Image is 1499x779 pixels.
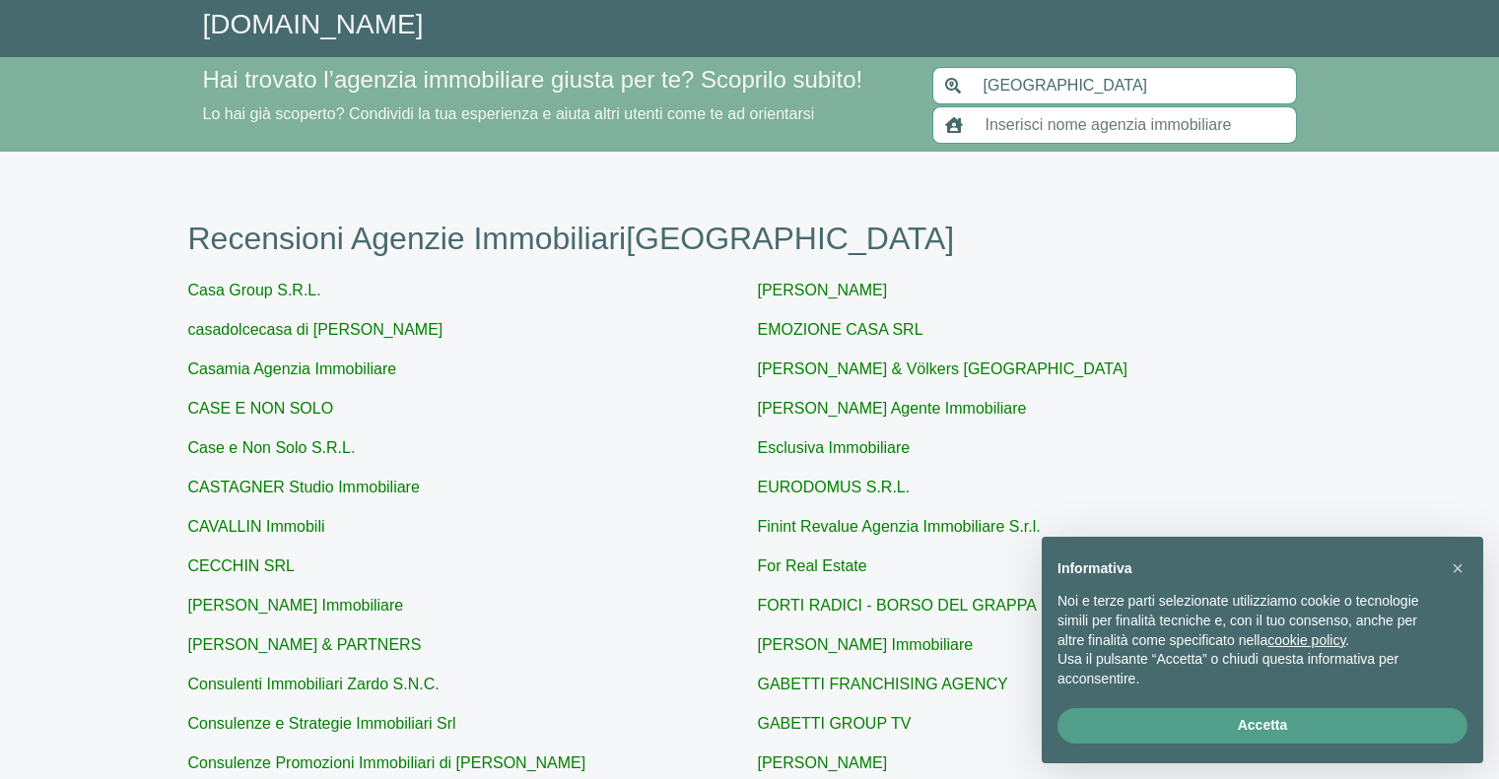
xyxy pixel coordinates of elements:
a: FORTI RADICI - BORSO DEL GRAPPA [758,597,1037,614]
a: cookie policy - il link si apre in una nuova scheda [1267,632,1345,648]
a: Casamia Agenzia Immobiliare [188,360,397,377]
a: [DOMAIN_NAME] [203,9,424,39]
a: Casa Group S.R.L. [188,282,321,298]
a: Consulenze Promozioni Immobiliari di [PERSON_NAME] [188,754,586,771]
a: EURODOMUS S.R.L. [758,479,911,495]
a: [PERSON_NAME] & PARTNERS [188,636,422,653]
a: EMOZIONE CASA SRL [758,321,923,338]
input: Inserisci area di ricerca (Comune o Provincia) [972,67,1297,104]
a: Finint Revalue Agenzia Immobiliare S.r.l. [758,518,1041,535]
a: CAVALLIN Immobili [188,518,325,535]
a: [PERSON_NAME] & Völkers [GEOGRAPHIC_DATA] [758,360,1128,377]
a: Consulenze e Strategie Immobiliari Srl [188,715,456,732]
a: [PERSON_NAME] [758,282,888,298]
p: Usa il pulsante “Accetta” o chiudi questa informativa per acconsentire. [1057,650,1436,688]
h1: Recensioni Agenzie Immobiliari [GEOGRAPHIC_DATA] [188,220,1312,257]
a: CECCHIN SRL [188,557,295,574]
h4: Hai trovato l’agenzia immobiliare giusta per te? Scoprilo subito! [203,66,909,95]
a: GABETTI FRANCHISING AGENCY [758,676,1008,692]
a: Consulenti Immobiliari Zardo S.N.C. [188,676,440,692]
button: Accetta [1057,708,1467,744]
a: Case e Non Solo S.R.L. [188,439,356,456]
a: For Real Estate [758,557,867,574]
a: [PERSON_NAME] Immobiliare [758,636,974,653]
a: [PERSON_NAME] Agente Immobiliare [758,400,1027,417]
a: [PERSON_NAME] Immobiliare [188,597,404,614]
a: CASTAGNER Studio Immobiliare [188,479,420,495]
h2: Informativa [1057,560,1436,577]
a: GABETTI GROUP TV [758,715,912,732]
a: [PERSON_NAME] [758,754,888,771]
button: Chiudi questa informativa [1442,552,1473,584]
a: Esclusiva Immobiliare [758,439,911,456]
a: CASE E NON SOLO [188,400,334,417]
a: casadolcecasa di [PERSON_NAME] [188,321,443,338]
p: Lo hai già scoperto? Condividi la tua esperienza e aiuta altri utenti come te ad orientarsi [203,102,909,126]
input: Inserisci nome agenzia immobiliare [974,106,1297,144]
span: × [1452,557,1464,579]
p: Noi e terze parti selezionate utilizziamo cookie o tecnologie simili per finalità tecniche e, con... [1057,592,1436,650]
